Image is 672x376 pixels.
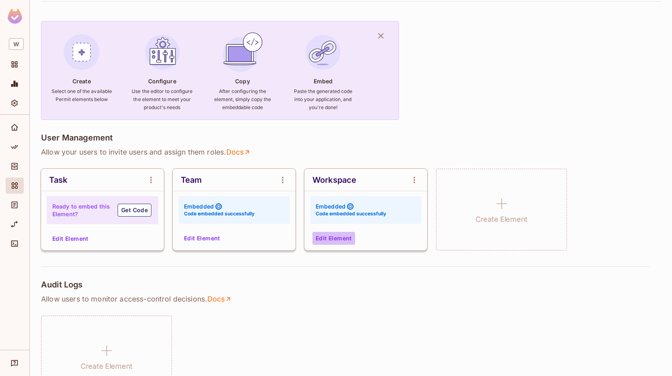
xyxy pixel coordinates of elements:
[6,35,24,53] div: Workspace: wonderful
[181,175,202,185] div: Team
[235,77,250,85] h4: Copy
[52,202,110,218] h4: Ready to embed this Element?
[6,355,24,371] div: Help & Updates
[314,77,333,85] h4: Embed
[41,280,83,289] h4: Audit Logs
[316,202,345,210] h4: Embedded
[141,31,184,74] img: Configure Element
[212,87,273,112] h6: After configuring the element, simply copy the embeddable code
[143,172,159,188] button: open Menu
[275,172,291,188] button: open Menu
[316,210,386,217] h6: Code embedded successfully
[184,202,214,210] h4: Embedded
[312,175,356,185] div: Workspace
[6,95,24,111] div: Settings
[226,147,251,157] a: Docs
[6,56,24,72] div: Projects
[132,87,193,112] h6: Use the editor to configure the element to meet your product's needs
[6,139,24,155] div: Policy
[72,77,91,85] h4: Create
[6,216,24,232] div: URL Mapping
[301,31,345,74] img: Embed Element
[41,294,661,304] p: Allow users to monitor access-control decisions .
[312,232,355,245] button: Edit Element
[6,120,24,136] div: Home
[60,31,103,74] img: Create Element
[476,213,527,225] h1: Create Element
[184,210,254,217] h6: Code embedded successfully
[6,178,24,194] div: Elements
[6,197,24,213] div: Audit Log
[118,204,151,217] button: Get Code
[181,232,223,245] button: Edit Element
[406,172,422,188] button: open Menu
[148,77,176,85] h4: Configure
[9,38,24,50] span: W
[207,294,232,304] a: Docs
[6,76,24,92] div: Monitoring
[49,232,92,245] button: Edit Element
[81,360,132,372] h1: Create Element
[6,236,24,252] div: Connect
[8,9,22,24] img: SReyMgAAAABJRU5ErkJggg==
[51,87,112,103] h6: Select one of the available Permit elements below
[221,31,264,74] img: Copy Element
[41,133,113,143] h4: User Management
[41,147,661,157] p: Allow your users to invite users and assign them roles .
[292,87,354,112] h6: Paste the generated code into your application, and you're done!
[6,158,24,174] div: Directory
[49,175,68,185] div: Task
